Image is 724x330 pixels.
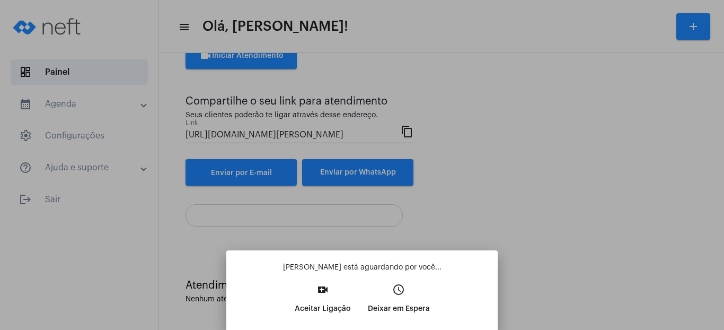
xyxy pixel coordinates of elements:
mat-icon: video_call [316,283,329,296]
p: [PERSON_NAME] está aguardando por você... [235,262,489,273]
p: Deixar em Espera [368,299,430,318]
mat-icon: access_time [392,283,405,296]
p: Aceitar Ligação [295,299,351,318]
button: Deixar em Espera [359,280,438,326]
button: Aceitar Ligação [286,280,359,326]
